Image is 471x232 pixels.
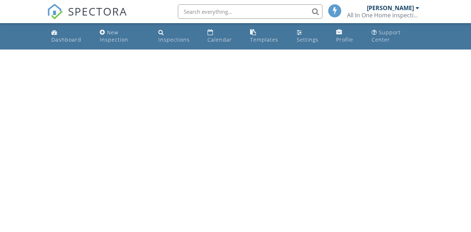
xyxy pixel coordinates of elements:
a: Calendar [205,26,241,47]
div: Support Center [372,29,401,43]
a: Dashboard [48,26,91,47]
a: Templates [247,26,288,47]
a: New Inspection [97,26,150,47]
a: Settings [294,26,327,47]
div: Settings [297,36,318,43]
a: Company Profile [333,26,363,47]
a: Inspections [155,26,199,47]
span: SPECTORA [68,4,127,19]
div: Inspections [158,36,190,43]
a: Support Center [369,26,422,47]
img: The Best Home Inspection Software - Spectora [47,4,63,20]
div: [PERSON_NAME] [367,4,414,12]
input: Search everything... [178,4,322,19]
div: Templates [250,36,278,43]
a: SPECTORA [47,10,127,25]
div: All In One Home inspections LLC [347,12,419,19]
div: Profile [336,36,353,43]
div: Dashboard [51,36,81,43]
div: New Inspection [100,29,128,43]
div: Calendar [207,36,232,43]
